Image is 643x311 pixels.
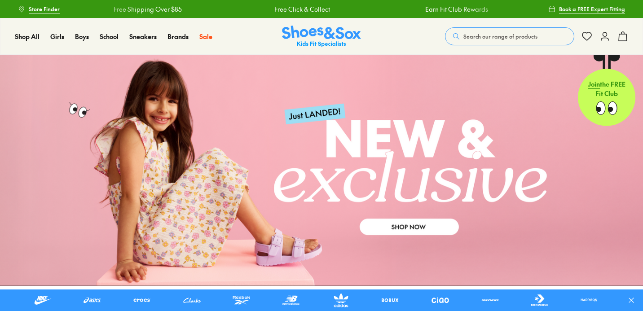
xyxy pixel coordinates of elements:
a: Free Shipping Over $85 [114,4,182,14]
a: Sale [199,32,212,41]
p: the FREE Fit Club [578,72,635,105]
button: Search our range of products [445,27,574,45]
a: Shop All [15,32,40,41]
img: SNS_Logo_Responsive.svg [282,26,361,48]
a: Earn Fit Club Rewards [425,4,488,14]
a: Store Finder [18,1,60,17]
a: School [100,32,119,41]
a: Free Click & Collect [274,4,330,14]
a: Boys [75,32,89,41]
a: Girls [50,32,64,41]
span: Join [588,79,600,88]
a: Book a FREE Expert Fitting [548,1,625,17]
a: Shoes & Sox [282,26,361,48]
a: Sneakers [129,32,157,41]
span: Store Finder [29,5,60,13]
span: Search our range of products [463,32,537,40]
span: Book a FREE Expert Fitting [559,5,625,13]
a: Brands [167,32,189,41]
a: Jointhe FREE Fit Club [578,54,635,126]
